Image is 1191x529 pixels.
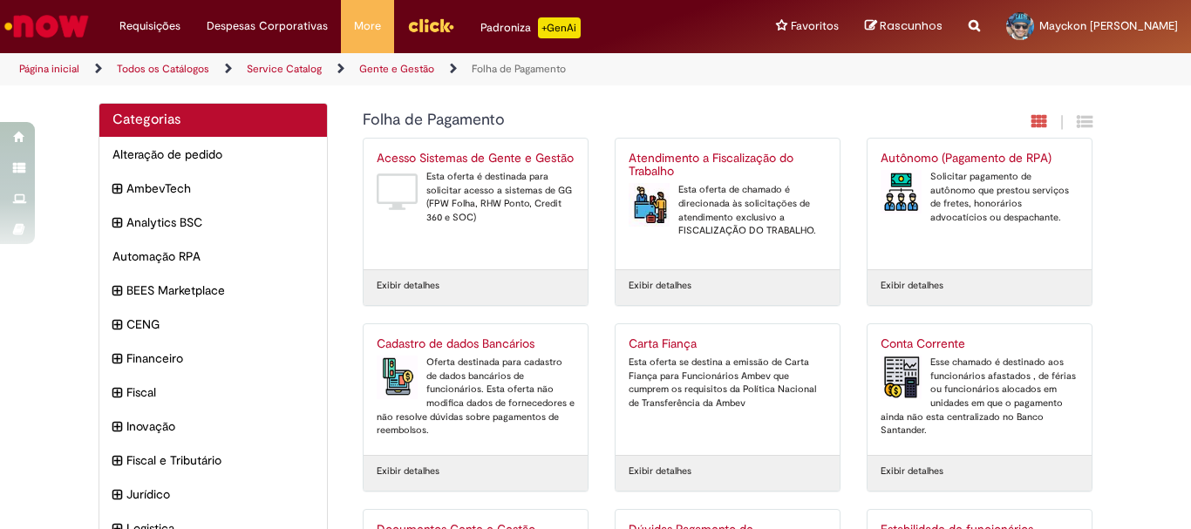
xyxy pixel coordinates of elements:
i: expandir categoria Fiscal e Tributário [112,451,122,471]
div: Oferta destinada para cadastro de dados bancários de funcionários. Esta oferta não modifica dados... [377,356,575,437]
div: expandir categoria Analytics BSC Analytics BSC [99,205,327,240]
a: Exibir detalhes [629,465,691,478]
a: Exibir detalhes [881,465,943,478]
a: Rascunhos [865,18,943,35]
span: CENG [126,315,314,333]
span: AmbevTech [126,180,314,197]
a: Service Catalog [247,62,322,76]
a: Conta Corrente Conta Corrente Esse chamado é destinado aos funcionários afastados , de férias ou ... [868,324,1092,455]
div: Alteração de pedido [99,137,327,172]
span: Requisições [119,17,180,35]
a: Gente e Gestão [359,62,434,76]
i: expandir categoria Financeiro [112,349,122,369]
a: Todos os Catálogos [117,62,209,76]
i: Exibição em cartão [1031,113,1047,130]
span: Despesas Corporativas [207,17,328,35]
span: Analytics BSC [126,214,314,231]
span: Automação RPA [112,248,314,265]
span: Fiscal [126,383,314,401]
a: Folha de Pagamento [472,62,566,76]
span: Alteração de pedido [112,146,314,163]
div: Esta oferta de chamado é direcionada às solicitações de atendimento exclusivo a FISCALIZAÇÃO DO T... [629,183,827,238]
div: expandir categoria Inovação Inovação [99,409,327,444]
i: Exibição de grade [1077,113,1092,130]
a: Exibir detalhes [629,279,691,293]
div: Automação RPA [99,239,327,274]
div: Padroniza [480,17,581,38]
a: Exibir detalhes [881,279,943,293]
a: Exibir detalhes [377,465,439,478]
h2: Cadastro de dados Bancários [377,337,575,351]
span: Financeiro [126,349,314,367]
i: expandir categoria CENG [112,315,122,335]
div: expandir categoria Financeiro Financeiro [99,341,327,376]
a: Cadastro de dados Bancários Cadastro de dados Bancários Oferta destinada para cadastro de dados b... [364,324,588,455]
span: More [354,17,381,35]
img: Cadastro de dados Bancários [377,356,418,399]
a: Autônomo (Pagamento de RPA) Autônomo (Pagamento de RPA) Solicitar pagamento de autônomo que prest... [868,139,1092,269]
div: expandir categoria CENG CENG [99,307,327,342]
div: Esta oferta é destinada para solicitar acesso a sistemas de GG (FPW Folha, RHW Ponto, Credit 360 ... [377,170,575,225]
img: Autônomo (Pagamento de RPA) [881,170,922,214]
div: expandir categoria Jurídico Jurídico [99,477,327,512]
img: Acesso Sistemas de Gente e Gestão [377,170,418,214]
div: Esta oferta se destina a emissão de Carta Fiança para Funcionários Ambev que cumprem os requisito... [629,356,827,410]
span: Mayckon [PERSON_NAME] [1039,18,1178,33]
i: expandir categoria Fiscal [112,383,122,403]
a: Exibir detalhes [377,279,439,293]
a: Atendimento a Fiscalização do Trabalho Atendimento a Fiscalização do Trabalho Esta oferta de cham... [616,139,840,269]
i: expandir categoria BEES Marketplace [112,281,122,301]
span: | [1060,112,1064,132]
img: Conta Corrente [881,356,922,399]
img: click_logo_yellow_360x200.png [407,12,454,38]
span: Fiscal e Tributário [126,451,314,469]
h2: Conta Corrente [881,337,1079,351]
i: expandir categoria Jurídico [112,485,122,505]
h2: Categorias [112,112,314,128]
h2: Carta Fiança [629,337,827,351]
div: expandir categoria BEES Marketplace BEES Marketplace [99,273,327,308]
h2: Acesso Sistemas de Gente e Gestão [377,152,575,166]
i: expandir categoria Inovação [112,417,122,437]
ul: Trilhas de página [13,53,781,85]
img: Atendimento a Fiscalização do Trabalho [629,183,670,227]
h1: {"description":null,"title":"Folha de Pagamento"} Categoria [363,112,904,129]
span: BEES Marketplace [126,281,314,299]
span: Rascunhos [880,17,943,34]
span: Favoritos [791,17,839,35]
div: expandir categoria AmbevTech AmbevTech [99,171,327,206]
span: Jurídico [126,485,314,503]
a: Página inicial [19,62,79,76]
h2: Autônomo (Pagamento de RPA) [881,152,1079,166]
div: Solicitar pagamento de autônomo que prestou serviços de fretes, honorários advocatícios ou despac... [881,170,1079,225]
h2: Atendimento a Fiscalização do Trabalho [629,152,827,180]
div: expandir categoria Fiscal e Tributário Fiscal e Tributário [99,443,327,478]
div: expandir categoria Fiscal Fiscal [99,375,327,410]
img: ServiceNow [2,9,92,44]
div: Esse chamado é destinado aos funcionários afastados , de férias ou funcionários alocados em unida... [881,356,1079,437]
i: expandir categoria AmbevTech [112,180,122,199]
i: expandir categoria Analytics BSC [112,214,122,233]
a: Carta Fiança Esta oferta se destina a emissão de Carta Fiança para Funcionários Ambev que cumprem... [616,324,840,455]
a: Acesso Sistemas de Gente e Gestão Acesso Sistemas de Gente e Gestão Esta oferta é destinada para ... [364,139,588,269]
p: +GenAi [538,17,581,38]
span: Inovação [126,417,314,435]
